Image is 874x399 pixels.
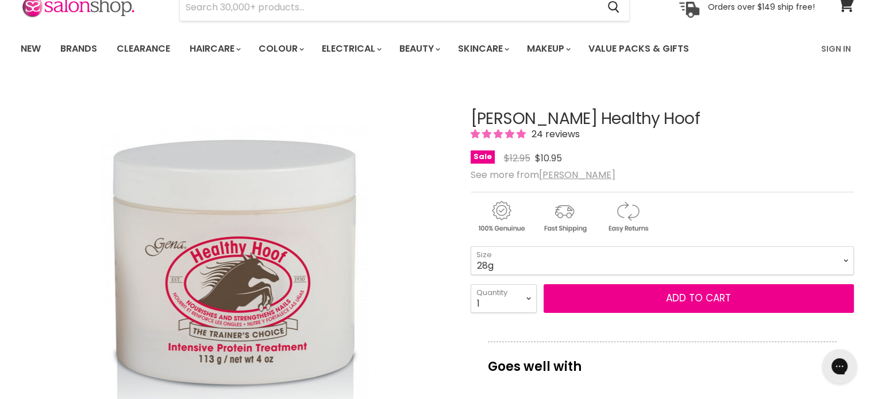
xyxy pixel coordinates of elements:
span: 24 reviews [528,127,580,141]
a: [PERSON_NAME] [539,168,615,181]
a: Sign In [814,37,858,61]
span: $10.95 [535,152,562,165]
nav: Main [6,32,868,65]
img: genuine.gif [471,199,532,234]
span: 4.88 stars [471,127,528,141]
a: Value Packs & Gifts [580,37,698,61]
img: returns.gif [597,199,658,234]
ul: Main menu [12,32,756,65]
a: Makeup [518,37,577,61]
span: Add to cart [666,291,731,305]
p: Orders over $149 ship free! [708,2,815,12]
a: Clearance [108,37,179,61]
img: shipping.gif [534,199,595,234]
a: Skincare [449,37,516,61]
a: Brands [52,37,106,61]
p: Goes well with [488,342,837,379]
button: Add to cart [544,284,854,313]
span: Sale [471,150,495,164]
a: Haircare [181,37,248,61]
span: $12.95 [504,152,530,165]
span: See more from [471,168,615,181]
select: Quantity [471,284,537,313]
a: Colour [250,37,311,61]
a: New [12,37,49,61]
iframe: Gorgias live chat messenger [817,345,863,388]
a: Beauty [391,37,447,61]
h1: [PERSON_NAME] Healthy Hoof [471,110,854,128]
a: Electrical [313,37,388,61]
